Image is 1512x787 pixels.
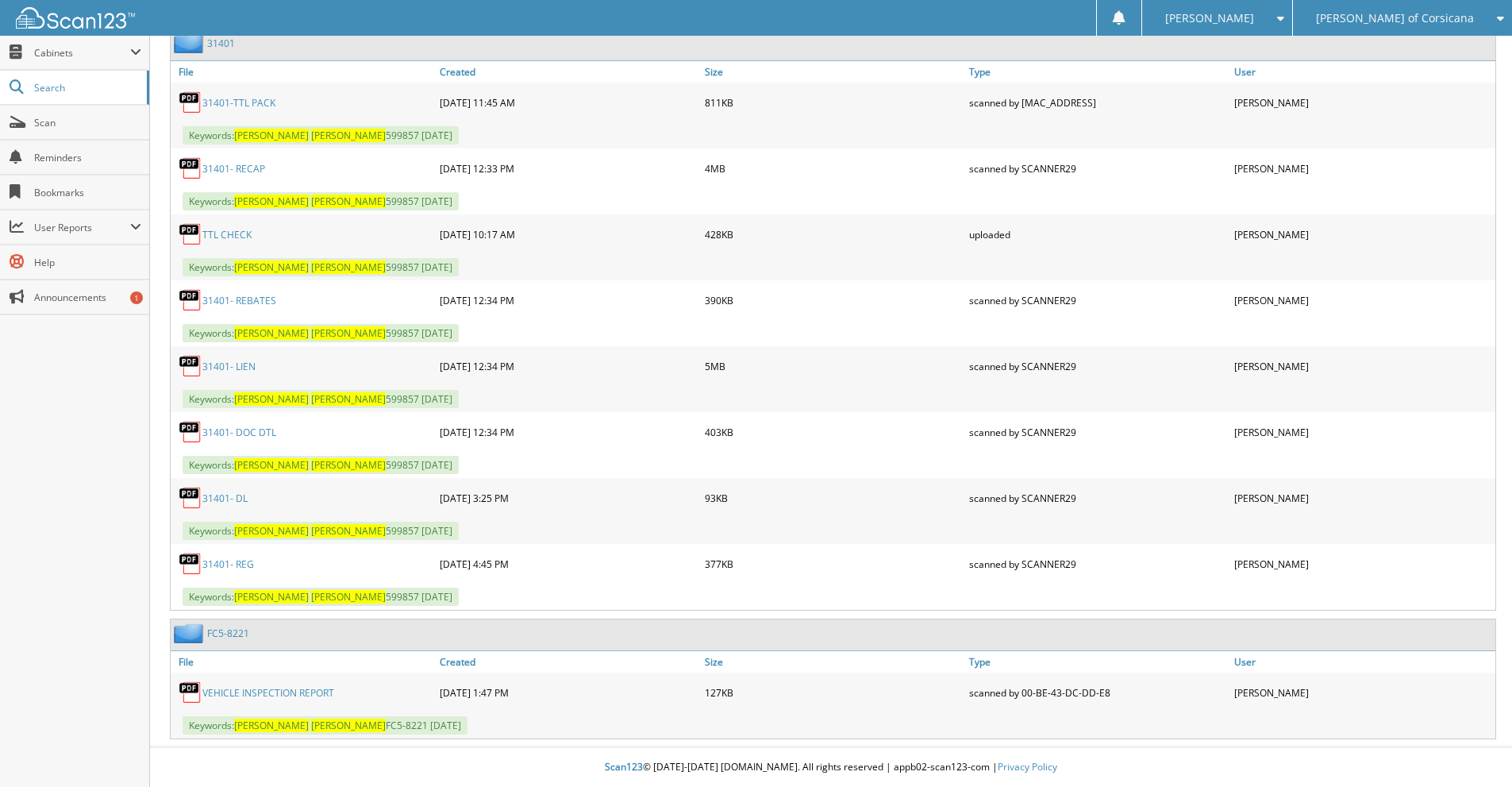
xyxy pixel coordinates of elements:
span: [PERSON_NAME] of Corsicana [1316,14,1474,23]
img: PDF.png [179,222,202,246]
div: 811KB [701,87,966,118]
span: [PERSON_NAME] [234,260,309,274]
a: TTL CHECK [202,228,252,241]
a: 31401- REBATES [202,294,276,307]
img: folder2.png [174,623,207,643]
div: 4MB [701,152,966,184]
div: [PERSON_NAME] [1230,152,1495,184]
a: 31401- RECAP [202,162,265,176]
img: PDF.png [179,288,202,312]
div: 5MB [701,350,966,382]
span: [PERSON_NAME] [311,195,386,208]
img: PDF.png [179,91,202,114]
div: uploaded [965,218,1230,250]
div: [DATE] 12:33 PM [436,152,701,184]
a: Type [965,61,1230,83]
span: [PERSON_NAME] [234,195,309,208]
span: [PERSON_NAME] [311,719,386,732]
div: [DATE] 4:45 PM [436,548,701,580]
span: [PERSON_NAME] [234,458,309,472]
div: [PERSON_NAME] [1230,416,1495,448]
div: [PERSON_NAME] [1230,284,1495,316]
div: © [DATE]-[DATE] [DOMAIN_NAME]. All rights reserved | appb02-scan123-com | [150,748,1512,787]
span: Scan123 [605,760,643,773]
span: Scan [34,116,141,129]
span: [PERSON_NAME] [311,326,386,340]
span: [PERSON_NAME] [1165,14,1254,23]
div: scanned by SCANNER29 [965,284,1230,316]
img: PDF.png [179,552,202,576]
div: [DATE] 12:34 PM [436,350,701,382]
img: PDF.png [179,420,202,444]
div: 390KB [701,284,966,316]
span: [PERSON_NAME] [311,129,386,142]
div: [DATE] 11:45 AM [436,87,701,118]
span: Reminders [34,151,141,164]
span: Keywords: 599857 [DATE] [183,126,459,145]
div: [DATE] 3:25 PM [436,482,701,514]
span: [PERSON_NAME] [311,524,386,538]
div: [PERSON_NAME] [1230,218,1495,250]
span: Keywords: 599857 [DATE] [183,588,459,606]
div: [PERSON_NAME] [1230,350,1495,382]
span: Search [34,81,139,95]
div: scanned by SCANNER29 [965,482,1230,514]
div: 428KB [701,218,966,250]
a: 31401 [207,37,235,50]
img: scan123-logo-white.svg [16,7,135,29]
img: folder2.png [174,33,207,53]
div: [PERSON_NAME] [1230,677,1495,708]
a: Size [701,61,966,83]
span: Help [34,256,141,269]
a: FC5-8221 [207,627,249,640]
div: 1 [130,291,143,304]
div: scanned by SCANNER29 [965,548,1230,580]
a: Type [965,651,1230,673]
span: [PERSON_NAME] [234,129,309,142]
div: 127KB [701,677,966,708]
span: [PERSON_NAME] [311,260,386,274]
span: [PERSON_NAME] [234,590,309,604]
span: [PERSON_NAME] [234,524,309,538]
div: scanned by SCANNER29 [965,350,1230,382]
span: [PERSON_NAME] [311,590,386,604]
img: PDF.png [179,354,202,378]
a: Privacy Policy [998,760,1057,773]
span: [PERSON_NAME] [311,392,386,406]
div: [DATE] 10:17 AM [436,218,701,250]
a: File [171,61,436,83]
div: [DATE] 1:47 PM [436,677,701,708]
a: File [171,651,436,673]
div: 93KB [701,482,966,514]
a: 31401- REG [202,557,254,571]
span: [PERSON_NAME] [311,458,386,472]
div: [DATE] 12:34 PM [436,416,701,448]
a: Size [701,651,966,673]
span: [PERSON_NAME] [234,326,309,340]
a: 31401-TTL PACK [202,96,275,110]
a: 31401- LIEN [202,360,256,373]
div: 403KB [701,416,966,448]
span: Keywords: 599857 [DATE] [183,522,459,540]
div: [DATE] 12:34 PM [436,284,701,316]
a: 31401- DL [202,492,248,505]
div: 377KB [701,548,966,580]
span: Keywords: 599857 [DATE] [183,258,459,276]
div: [PERSON_NAME] [1230,548,1495,580]
span: Keywords: 599857 [DATE] [183,192,459,210]
span: Bookmarks [34,186,141,199]
div: scanned by SCANNER29 [965,416,1230,448]
img: PDF.png [179,486,202,510]
div: [PERSON_NAME] [1230,87,1495,118]
a: Created [436,61,701,83]
span: Keywords: 599857 [DATE] [183,456,459,474]
span: Announcements [34,291,141,304]
a: User [1230,61,1495,83]
div: scanned by SCANNER29 [965,152,1230,184]
span: Keywords: 599857 [DATE] [183,390,459,408]
span: Keywords: FC5-8221 [DATE] [183,716,467,735]
div: scanned by [MAC_ADDRESS] [965,87,1230,118]
span: [PERSON_NAME] [234,392,309,406]
span: Keywords: 599857 [DATE] [183,324,459,342]
img: PDF.png [179,156,202,180]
